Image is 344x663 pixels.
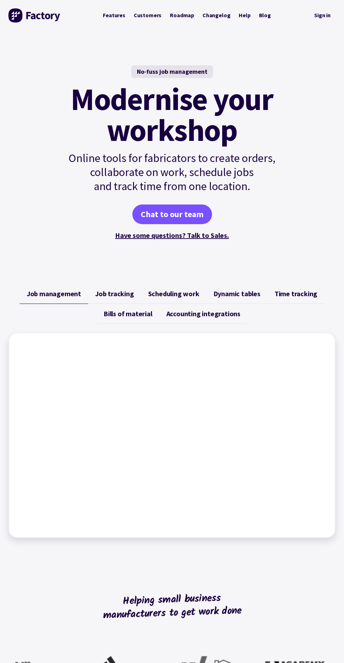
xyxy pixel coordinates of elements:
iframe: Factory - Job Management [16,340,328,530]
span: Scheduling work [148,290,199,298]
span: Time tracking [274,290,317,298]
h2: Helping small business manufacturers to get work done [93,566,251,647]
a: Roadmap [166,9,198,22]
a: Help [234,9,254,22]
span: Dynamic tables [213,290,260,298]
nav: Secondary Navigation [309,8,336,23]
span: Bills of material [104,310,152,318]
span: Job management [27,290,81,298]
a: Features [99,9,130,22]
a: Changelog [198,9,234,22]
img: Factory [8,8,61,22]
span: Job tracking [95,290,134,298]
iframe: Chat Widget [309,629,344,663]
a: Sign in [309,8,336,23]
a: Chat to our team [132,204,212,224]
a: Blog [255,9,275,22]
a: Customers [130,9,166,22]
p: Online tools for fabricators to create orders, collaborate on work, schedule jobs and track time ... [53,151,291,193]
mark: Modernise your workshop [71,84,273,145]
a: Have some questions? Talk to Sales. [115,231,229,240]
span: Accounting integrations [166,310,240,318]
nav: Primary Navigation [99,9,275,22]
div: No-fuss job management [131,65,213,78]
